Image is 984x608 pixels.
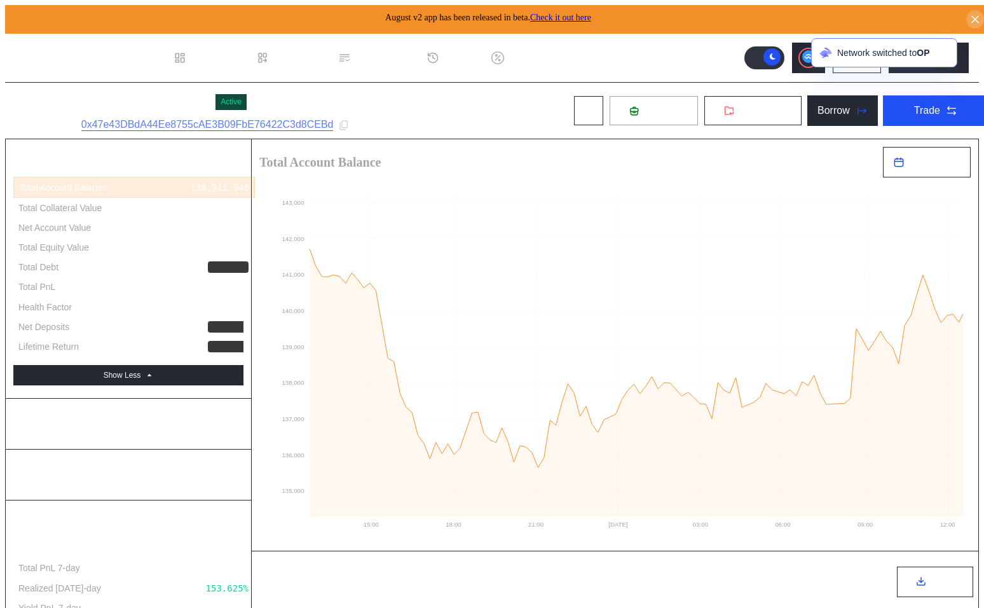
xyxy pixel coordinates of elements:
[190,182,249,193] div: 139,911.948
[819,46,832,59] img: svg%3e
[883,147,971,177] button: Last 24 Hours
[104,371,141,380] div: Show Less
[282,452,304,459] text: 136,000
[274,52,323,64] div: Loan Book
[15,90,210,114] div: [PERSON_NAME] Loan
[282,343,304,350] text: 139,000
[206,583,249,594] div: 153.625%
[13,538,243,558] div: Total Account Performance
[837,48,931,58] div: Network switched to
[385,13,591,22] span: August v2 app has been released in beta.
[693,521,709,528] text: 03:00
[909,158,960,167] span: Last 24 Hours
[444,52,476,64] div: History
[262,575,297,590] div: Loans
[13,411,243,436] div: Account Balance
[419,34,484,81] a: History
[18,583,101,594] div: Realized [DATE]-day
[249,34,331,81] a: Loan Book
[530,13,591,22] a: Check it out here
[282,199,304,206] text: 143,000
[528,521,544,528] text: 21:00
[644,105,678,116] span: Deposit
[739,105,782,116] span: Withdraw
[13,152,243,177] div: Account Summary
[817,105,850,116] div: Borrow
[18,301,72,313] div: Health Factor
[259,156,873,169] h2: Total Account Balance
[13,365,243,385] button: Show Less
[509,52,585,64] div: Discount Factors
[222,301,249,313] div: 2.388
[608,521,628,528] text: [DATE]
[15,120,76,130] div: Subaccount ID:
[18,222,91,233] div: Net Account Value
[18,242,89,253] div: Total Equity Value
[19,182,107,193] div: Total Account Balance
[195,562,249,574] div: 10,075.411
[484,34,593,81] a: Discount Factors
[18,341,79,352] div: Lifetime Return
[13,513,243,538] div: Realized Performance
[282,379,304,386] text: 138,000
[282,307,304,314] text: 140,000
[18,321,69,333] div: Net Deposits
[914,105,940,116] div: Trade
[364,521,379,528] text: 15:00
[18,562,80,574] div: Total PnL 7-day
[858,521,873,528] text: 09:00
[356,52,411,64] div: Permissions
[807,95,878,126] button: Borrow
[81,119,334,131] a: 0x47e43DBdA44Ee8755cAE3B09FbE76422C3d8CEBd
[282,271,304,278] text: 141,000
[931,577,954,587] span: Export
[446,521,461,528] text: 18:00
[775,521,791,528] text: 06:00
[18,261,58,273] div: Total Debt
[195,222,249,233] div: 89,951.222
[917,48,929,58] span: OP
[282,487,304,494] text: 135,000
[897,567,973,597] button: Export
[18,202,102,214] div: Total Collateral Value
[331,34,419,81] a: Permissions
[189,202,249,214] div: 119,301.566
[184,281,249,293] div: -277,660.798
[166,34,249,81] a: Dashboard
[18,281,55,293] div: Total PnL
[282,415,304,422] text: 137,000
[609,95,699,126] button: Deposit
[13,462,243,487] div: Aggregate Debt
[940,521,955,528] text: 12:00
[191,52,241,64] div: Dashboard
[704,95,802,126] button: Withdraw
[195,242,249,253] div: 69,340.840
[221,97,242,106] div: Active
[282,235,304,242] text: 142,000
